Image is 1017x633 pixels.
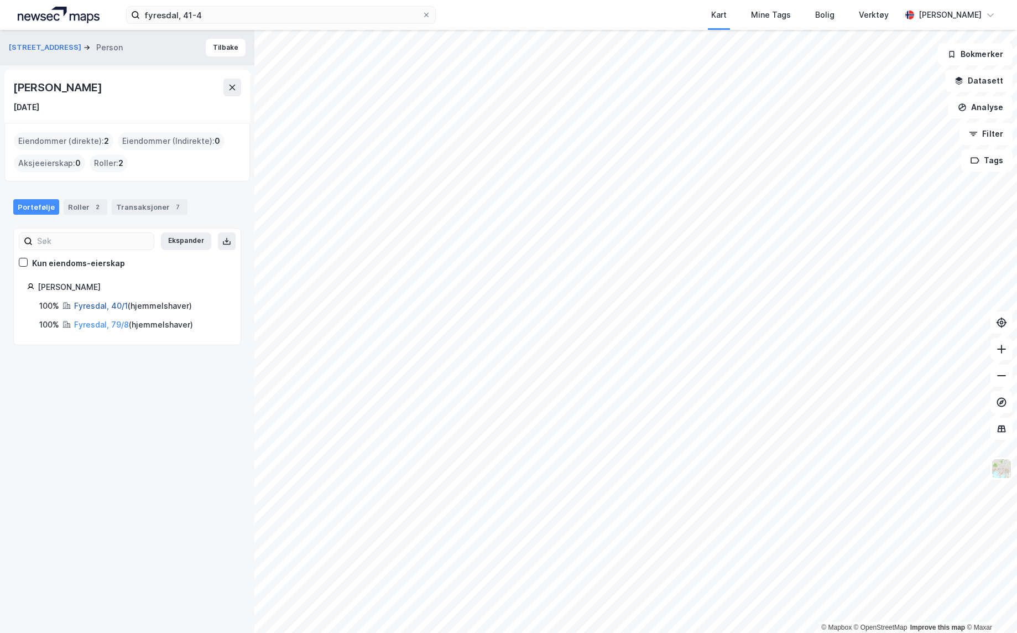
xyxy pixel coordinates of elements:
[161,232,211,250] button: Ekspander
[140,7,422,23] input: Søk på adresse, matrikkel, gårdeiere, leietakere eller personer
[815,8,835,22] div: Bolig
[959,123,1013,145] button: Filter
[74,299,192,313] div: ( hjemmelshaver )
[910,624,965,631] a: Improve this map
[33,233,154,250] input: Søk
[14,154,85,172] div: Aksjeeierskap :
[961,149,1013,172] button: Tags
[948,96,1013,118] button: Analyse
[13,199,59,215] div: Portefølje
[938,43,1013,65] button: Bokmerker
[919,8,982,22] div: [PERSON_NAME]
[39,299,59,313] div: 100%
[854,624,908,631] a: OpenStreetMap
[118,132,225,150] div: Eiendommer (Indirekte) :
[38,281,227,294] div: [PERSON_NAME]
[711,8,727,22] div: Kart
[112,199,187,215] div: Transaksjoner
[821,624,852,631] a: Mapbox
[172,201,183,212] div: 7
[90,154,128,172] div: Roller :
[13,101,39,114] div: [DATE]
[32,257,125,270] div: Kun eiendoms-eierskap
[962,580,1017,633] iframe: Chat Widget
[74,318,193,331] div: ( hjemmelshaver )
[751,8,791,22] div: Mine Tags
[118,157,123,170] span: 2
[18,7,100,23] img: logo.a4113a55bc3d86da70a041830d287a7e.svg
[39,318,59,331] div: 100%
[13,79,104,96] div: [PERSON_NAME]
[206,39,246,56] button: Tilbake
[215,134,220,148] span: 0
[92,201,103,212] div: 2
[945,70,1013,92] button: Datasett
[96,41,123,54] div: Person
[75,157,81,170] span: 0
[74,301,128,310] a: Fyresdal, 40/1
[64,199,107,215] div: Roller
[104,134,109,148] span: 2
[9,42,84,53] button: [STREET_ADDRESS]
[74,320,129,329] a: Fyresdal, 79/8
[14,132,113,150] div: Eiendommer (direkte) :
[991,458,1012,479] img: Z
[859,8,889,22] div: Verktøy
